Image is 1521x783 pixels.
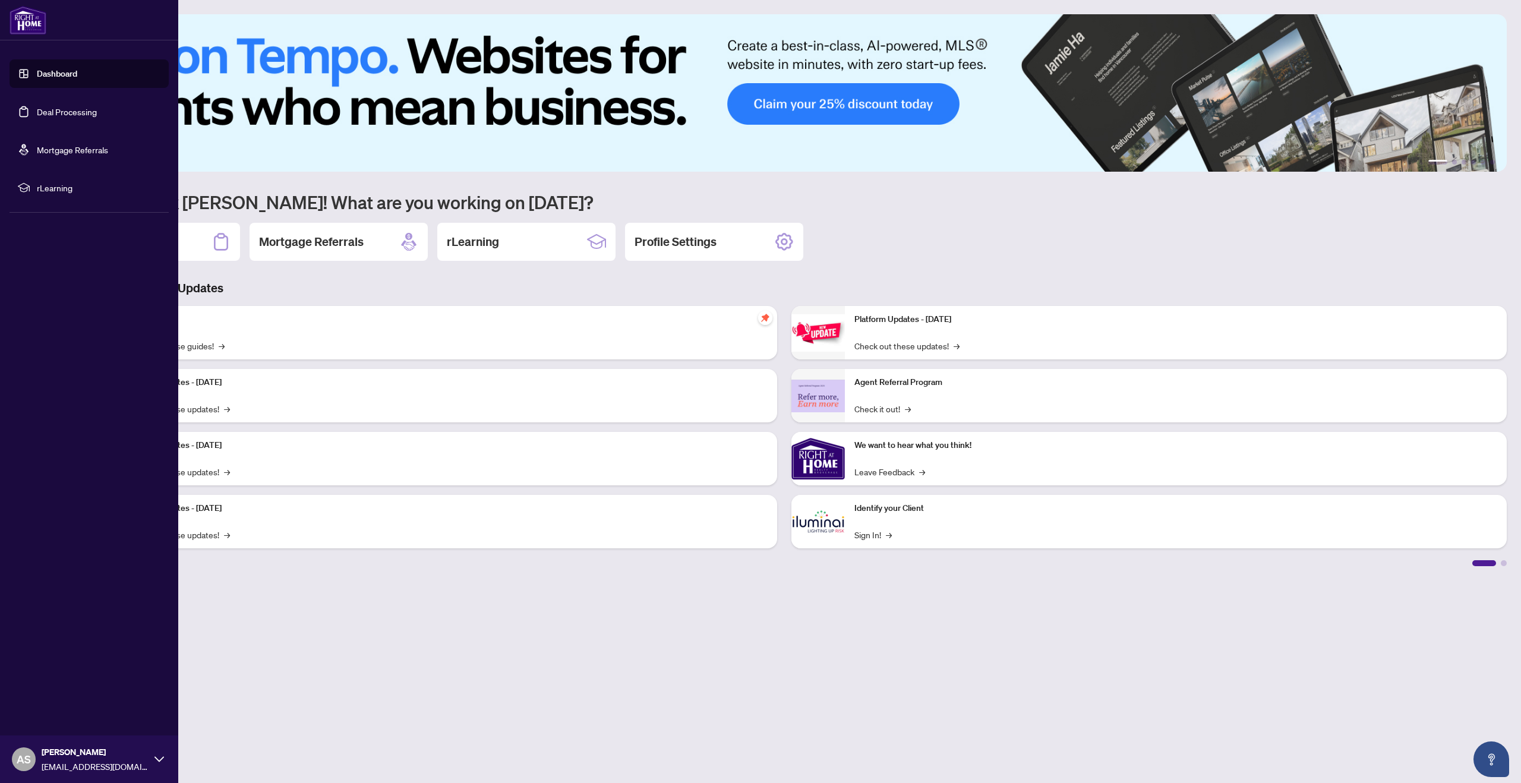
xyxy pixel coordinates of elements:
button: 1 [1428,160,1447,165]
span: AS [17,751,31,768]
button: 5 [1481,160,1485,165]
span: → [919,465,925,478]
button: 2 [1452,160,1457,165]
span: → [224,402,230,415]
p: Self-Help [125,313,768,326]
h2: rLearning [447,233,499,250]
a: Sign In!→ [854,528,892,541]
button: Open asap [1473,741,1509,777]
a: Mortgage Referrals [37,144,108,155]
span: → [886,528,892,541]
a: Dashboard [37,68,77,79]
span: → [224,528,230,541]
p: Platform Updates - [DATE] [854,313,1497,326]
img: Agent Referral Program [791,380,845,412]
p: Platform Updates - [DATE] [125,376,768,389]
h2: Mortgage Referrals [259,233,364,250]
span: rLearning [37,181,160,194]
span: → [219,339,225,352]
p: We want to hear what you think! [854,439,1497,452]
p: Platform Updates - [DATE] [125,439,768,452]
img: We want to hear what you think! [791,432,845,485]
p: Platform Updates - [DATE] [125,502,768,515]
a: Check it out!→ [854,402,911,415]
img: Identify your Client [791,495,845,548]
p: Identify your Client [854,502,1497,515]
h2: Profile Settings [635,233,717,250]
span: → [224,465,230,478]
a: Leave Feedback→ [854,465,925,478]
span: [EMAIL_ADDRESS][DOMAIN_NAME] [42,760,149,773]
p: Agent Referral Program [854,376,1497,389]
button: 3 [1462,160,1466,165]
img: Platform Updates - June 23, 2025 [791,314,845,352]
img: Slide 0 [62,14,1507,172]
a: Check out these updates!→ [854,339,960,352]
a: Deal Processing [37,106,97,117]
h3: Brokerage & Industry Updates [62,280,1507,296]
span: → [954,339,960,352]
button: 6 [1490,160,1495,165]
button: 4 [1471,160,1476,165]
span: [PERSON_NAME] [42,746,149,759]
img: logo [10,6,46,34]
h1: Welcome back [PERSON_NAME]! What are you working on [DATE]? [62,191,1507,213]
span: → [905,402,911,415]
span: pushpin [758,311,772,325]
